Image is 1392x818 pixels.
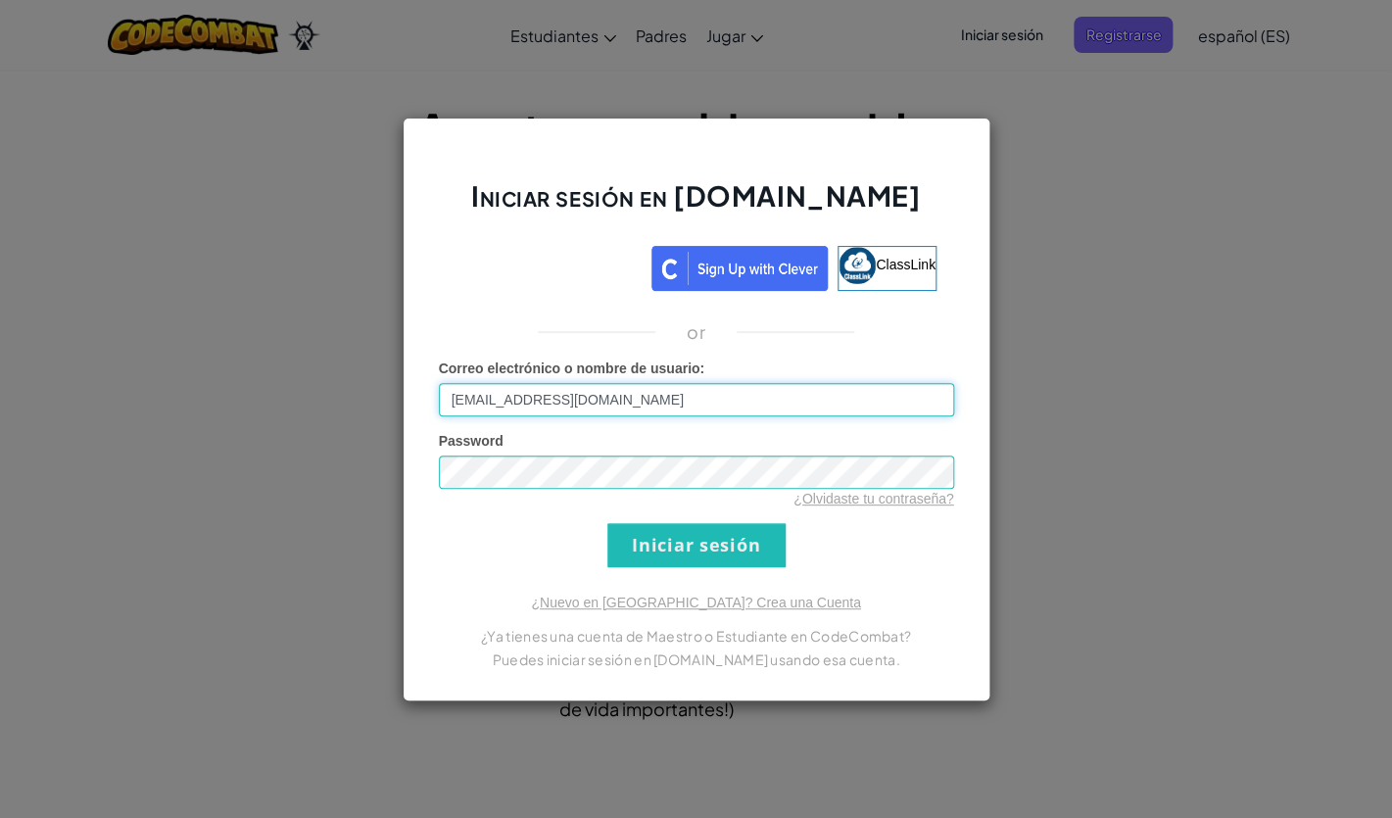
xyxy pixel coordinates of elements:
[439,361,700,376] span: Correo electrónico o nombre de usuario
[876,256,936,271] span: ClassLink
[687,320,705,344] p: or
[446,244,651,287] iframe: Botón de Acceder con Google
[839,247,876,284] img: classlink-logo-small.png
[651,246,828,291] img: clever_sso_button@2x.png
[439,433,504,449] span: Password
[531,595,860,610] a: ¿Nuevo en [GEOGRAPHIC_DATA]? Crea una Cuenta
[439,177,954,234] h2: Iniciar sesión en [DOMAIN_NAME]
[456,246,642,291] a: Acceder con Google. Se abre en una pestaña nueva
[439,359,705,378] label: :
[439,624,954,648] p: ¿Ya tienes una cuenta de Maestro o Estudiante en CodeCombat?
[793,491,953,506] a: ¿Olvidaste tu contraseña?
[607,523,786,567] input: Iniciar sesión
[439,648,954,671] p: Puedes iniciar sesión en [DOMAIN_NAME] usando esa cuenta.
[456,244,642,287] div: Acceder con Google. Se abre en una pestaña nueva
